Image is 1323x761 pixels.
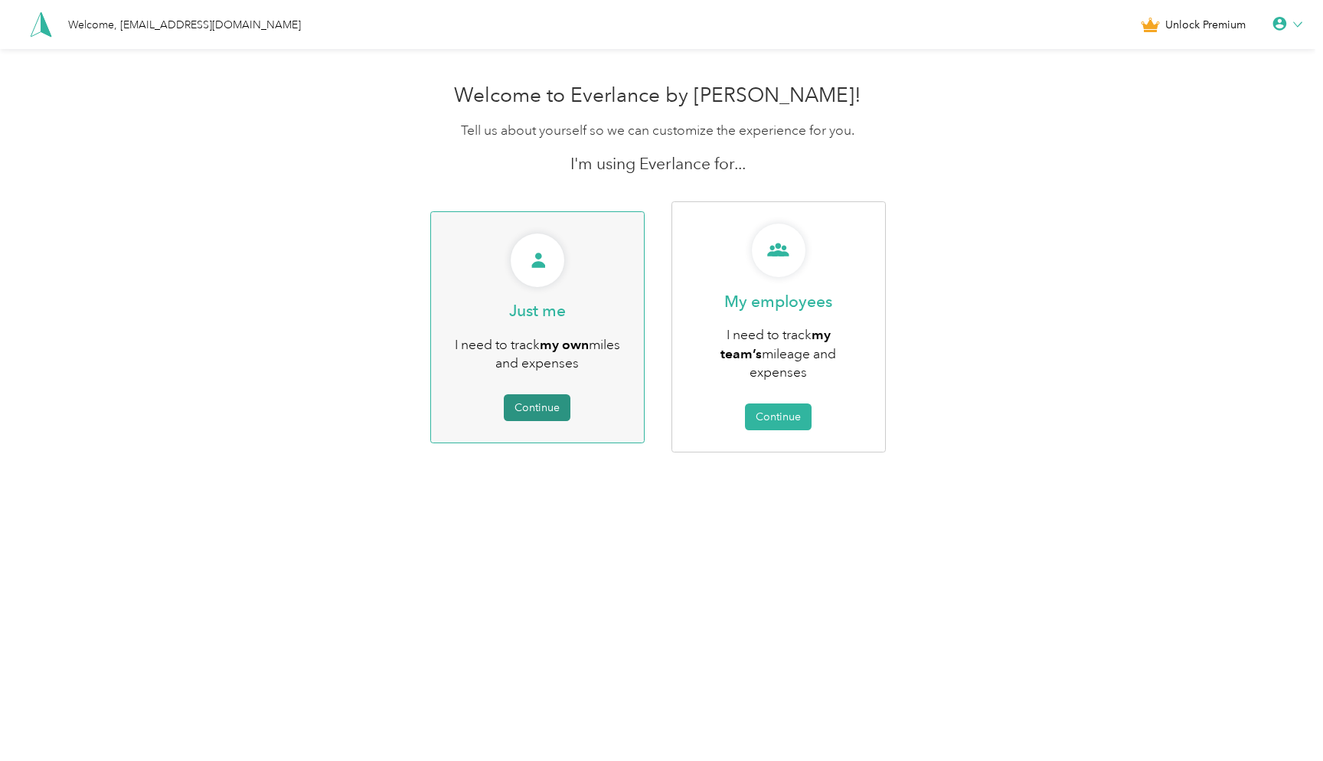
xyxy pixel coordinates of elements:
[1237,675,1323,761] iframe: Everlance-gr Chat Button Frame
[745,403,812,430] button: Continue
[504,394,570,421] button: Continue
[455,336,620,372] span: I need to track miles and expenses
[68,17,301,33] div: Welcome, [EMAIL_ADDRESS][DOMAIN_NAME]
[724,291,832,312] p: My employees
[1165,17,1246,33] span: Unlock Premium
[540,336,589,352] b: my own
[329,121,987,140] p: Tell us about yourself so we can customize the experience for you.
[329,83,987,108] h1: Welcome to Everlance by [PERSON_NAME]!
[509,300,566,322] p: Just me
[720,326,831,361] b: my team’s
[720,326,836,380] span: I need to track mileage and expenses
[329,153,987,175] p: I'm using Everlance for...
